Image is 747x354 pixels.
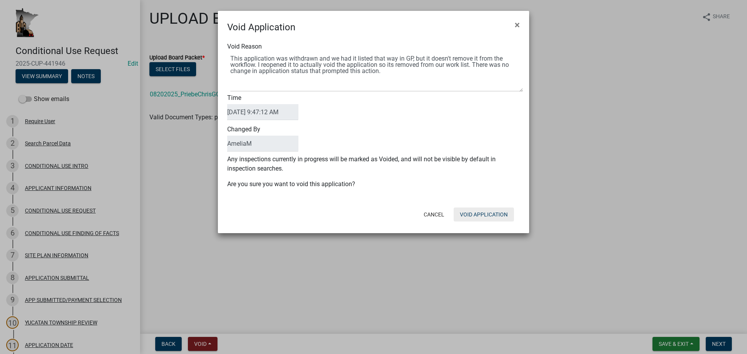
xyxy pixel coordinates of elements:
button: Cancel [417,208,451,221]
button: Close [509,14,526,36]
p: Any inspections currently in progress will be marked as Voided, and will not be visible by defaul... [227,155,520,173]
span: × [515,19,520,30]
label: Time [227,95,298,120]
h4: Void Application [227,20,295,34]
label: Void Reason [227,44,262,50]
input: DateTime [227,104,298,120]
button: Void Application [454,208,514,221]
input: ClosedBy [227,136,298,152]
label: Changed By [227,126,298,152]
p: Are you sure you want to void this application? [227,180,520,189]
textarea: Void Reason [230,53,523,92]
